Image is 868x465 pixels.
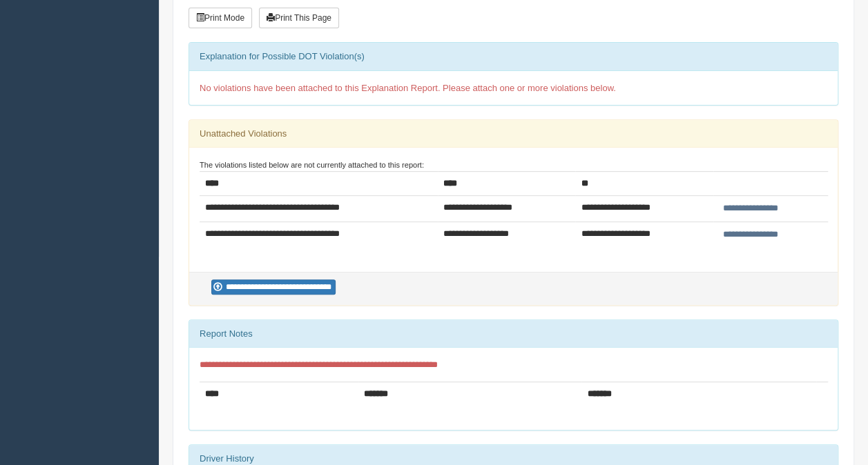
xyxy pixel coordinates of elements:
button: Print This Page [259,8,339,28]
button: Print Mode [189,8,252,28]
small: The violations listed below are not currently attached to this report: [200,161,424,169]
div: Unattached Violations [189,120,838,148]
div: Report Notes [189,320,838,348]
span: No violations have been attached to this Explanation Report. Please attach one or more violations... [200,83,616,93]
div: Explanation for Possible DOT Violation(s) [189,43,838,70]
